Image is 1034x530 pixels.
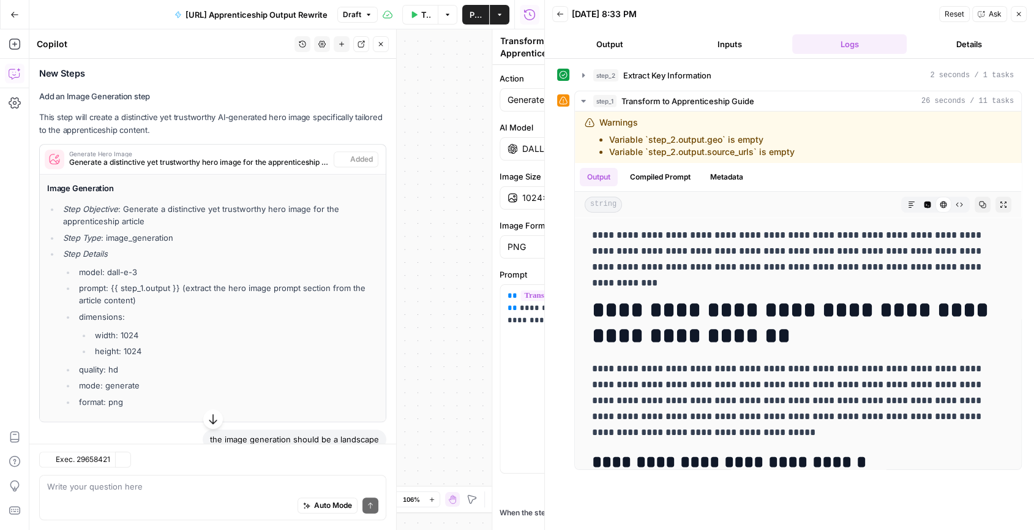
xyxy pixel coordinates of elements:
[508,241,706,253] input: PNG
[334,151,378,167] button: Added
[63,204,118,214] em: Step Objective
[921,96,1014,107] span: 26 seconds / 11 tasks
[703,168,751,186] button: Metadata
[522,143,706,155] input: Select a model
[56,454,110,465] span: Exec. 29658421
[350,154,373,165] span: Added
[92,329,378,341] li: width: 1024
[314,500,352,511] span: Auto Mode
[337,7,378,23] button: Draft
[39,111,386,137] p: This step will create a distinctive yet trustworthy AI-generated hero image specifically tailored...
[421,9,431,21] span: Test Workflow
[500,268,729,281] label: Prompt
[609,146,795,158] li: Variable `step_2.output.source_urls` is empty
[792,34,907,54] button: Logs
[63,233,101,243] em: Step Type
[500,507,582,518] a: When the step fails:
[945,9,964,20] span: Reset
[47,182,378,195] h4: Image Generation
[39,452,115,468] button: Exec. 29658421
[575,66,1021,85] button: 2 seconds / 1 tasks
[60,232,378,244] li: : image_generation
[63,249,108,259] em: Step Details
[593,95,616,107] span: step_1
[500,219,729,232] label: Image Format
[912,34,1027,54] button: Details
[939,6,970,22] button: Reset
[972,6,1007,22] button: Ask
[185,9,328,21] span: [URL] Apprenticeship Output Rewrite
[470,9,482,21] span: Publish
[672,34,787,54] button: Inputs
[39,91,150,101] strong: Add an Image Generation step
[76,282,378,306] li: prompt: {{ step_1.output }} (extract the hero image prompt section from the article content)
[930,70,1014,81] span: 2 seconds / 1 tasks
[989,9,1002,20] span: Ask
[69,151,329,157] span: Generate Hero Image
[500,72,729,85] label: Action
[593,69,618,81] span: step_2
[167,5,335,25] button: [URL] Apprenticeship Output Rewrite
[76,379,378,392] li: mode: generate
[203,430,386,449] div: the image generation should be a landscape
[575,112,1021,469] div: 26 seconds / 11 tasks
[585,197,622,213] span: string
[552,34,667,54] button: Output
[609,134,795,146] li: Variable `step_2.output.geo` is empty
[599,116,795,158] div: Warnings
[623,168,698,186] button: Compiled Prompt
[500,170,729,183] label: Image Size
[37,38,291,50] div: Copilot
[343,9,361,20] span: Draft
[621,95,754,107] span: Transform to Apprenticeship Guide
[508,94,706,106] input: Generate Image
[76,311,378,357] li: dimensions:
[69,157,329,168] span: Generate a distinctive yet trustworthy hero image for the apprenticeship article
[575,91,1021,111] button: 26 seconds / 11 tasks
[76,396,378,408] li: format: png
[623,69,711,81] span: Extract Key Information
[500,35,612,59] textarea: Transform to Apprenticeship Guide
[39,66,386,82] h3: New Steps
[500,121,729,134] label: AI Model
[60,203,378,227] li: : Generate a distinctive yet trustworthy hero image for the apprenticeship article
[522,192,706,204] input: 1024×1024
[76,363,378,376] li: quality: hd
[580,168,618,186] button: Output
[76,266,378,278] li: model: dall-e-3
[92,345,378,357] li: height: 1024
[462,5,489,25] button: Publish
[298,498,358,513] button: Auto Mode
[402,5,438,25] button: Test Workflow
